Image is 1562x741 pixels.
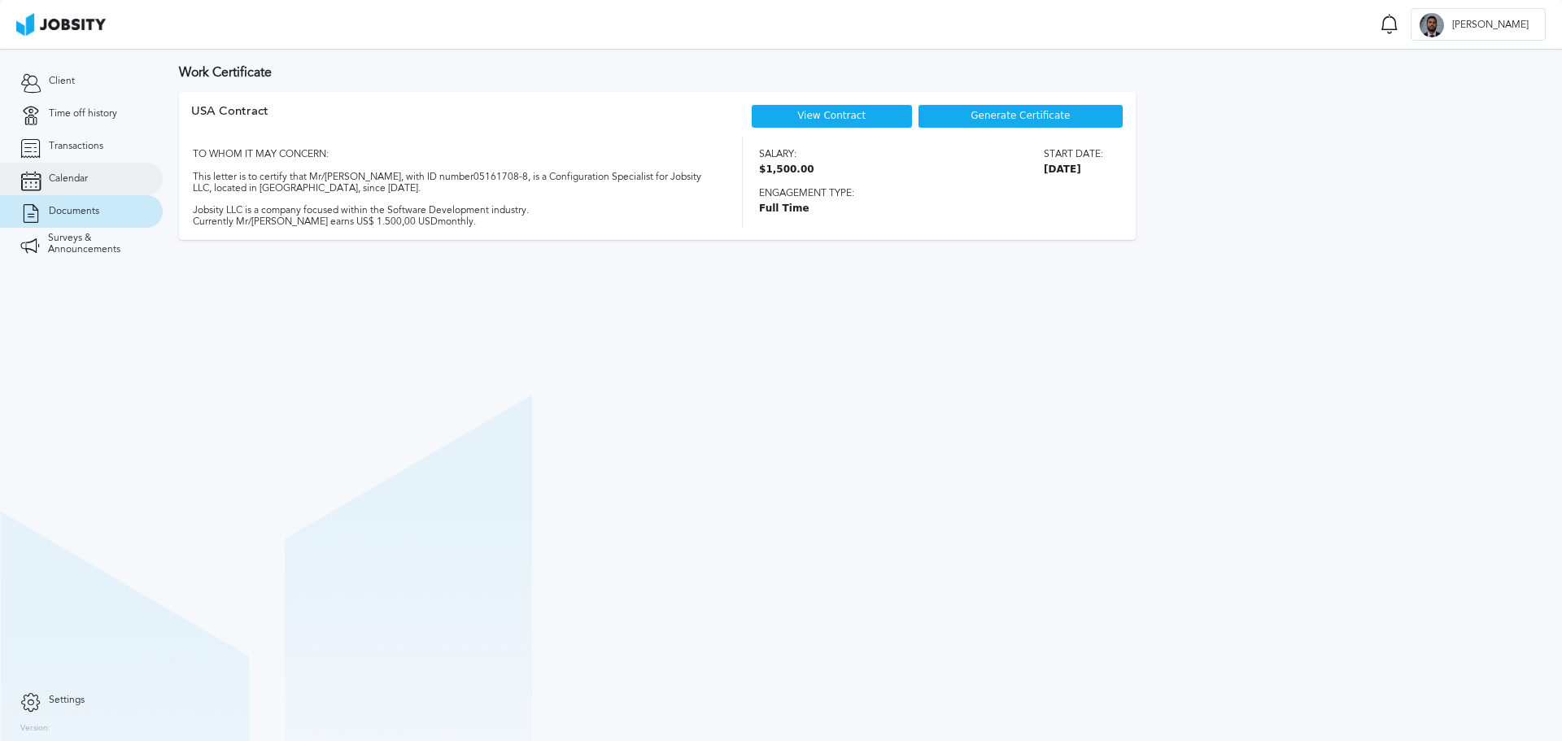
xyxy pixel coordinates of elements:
[49,108,117,120] span: Time off history
[1420,13,1444,37] div: F
[48,233,142,255] span: Surveys & Announcements
[1044,149,1103,160] span: Start date:
[49,141,103,152] span: Transactions
[179,65,1546,80] h3: Work Certificate
[49,76,75,87] span: Client
[1044,164,1103,176] span: [DATE]
[49,173,88,185] span: Calendar
[191,137,713,228] div: TO WHOM IT MAY CONCERN: This letter is to certify that Mr/[PERSON_NAME], with ID number 05161708-...
[16,13,106,36] img: ab4bad089aa723f57921c736e9817d99.png
[971,111,1070,122] span: Generate Certificate
[191,104,268,137] div: USA Contract
[1444,20,1537,31] span: [PERSON_NAME]
[759,203,1103,215] span: Full Time
[797,110,866,121] a: View Contract
[759,149,814,160] span: Salary:
[49,695,85,706] span: Settings
[1411,8,1546,41] button: F[PERSON_NAME]
[759,164,814,176] span: $1,500.00
[20,724,50,734] label: Version:
[759,188,1103,199] span: Engagement type:
[49,206,99,217] span: Documents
